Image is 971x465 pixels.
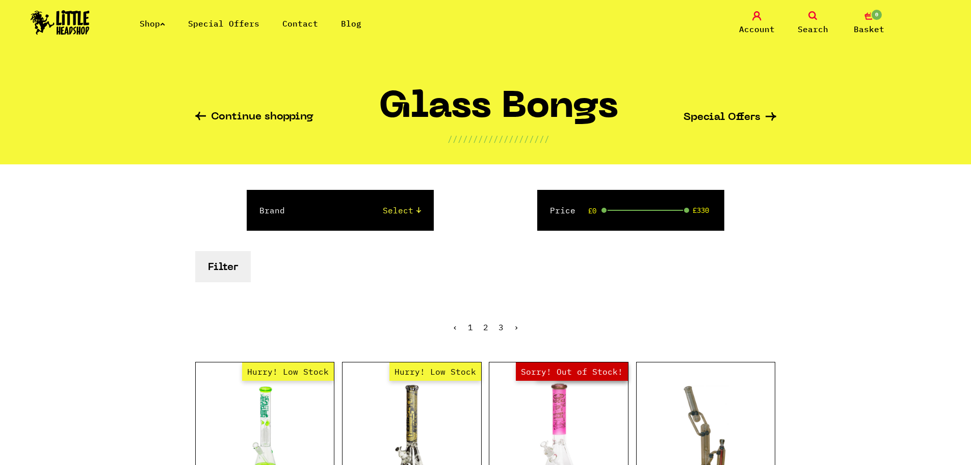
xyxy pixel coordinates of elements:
[844,11,895,35] a: 0 Basket
[550,204,575,216] label: Price
[514,322,519,332] a: Next »
[379,90,618,133] h1: Glass Bongs
[693,206,709,214] span: £330
[242,362,334,381] span: Hurry! Low Stock
[195,112,313,124] a: Continue shopping
[788,11,838,35] a: Search
[483,322,488,332] a: 2
[195,251,251,282] button: Filter
[516,362,628,381] span: Sorry! Out of Stock!
[468,322,473,332] span: 1
[448,133,549,145] p: ////////////////////
[739,23,775,35] span: Account
[341,18,361,29] a: Blog
[453,323,458,331] li: « Previous
[588,207,596,215] span: £0
[871,9,883,21] span: 0
[498,322,504,332] a: 3
[684,112,776,123] a: Special Offers
[798,23,828,35] span: Search
[188,18,259,29] a: Special Offers
[854,23,884,35] span: Basket
[31,10,90,35] img: Little Head Shop Logo
[389,362,481,381] span: Hurry! Low Stock
[282,18,318,29] a: Contact
[453,322,458,332] span: ‹
[140,18,165,29] a: Shop
[259,204,285,216] label: Brand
